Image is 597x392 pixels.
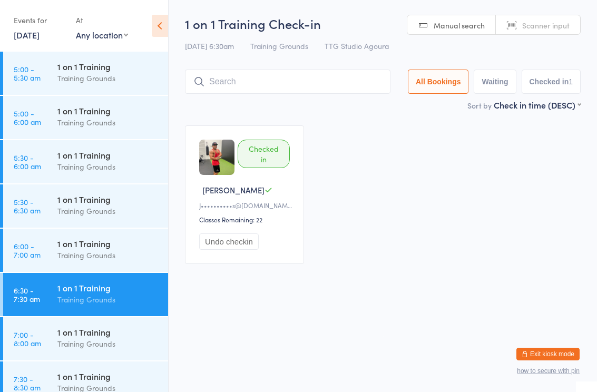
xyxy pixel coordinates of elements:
[14,65,41,82] time: 5:00 - 5:30 am
[325,41,389,51] span: TTG Studio Agoura
[238,140,290,168] div: Checked in
[516,348,580,360] button: Exit kiosk mode
[76,12,128,29] div: At
[408,70,469,94] button: All Bookings
[76,29,128,41] div: Any location
[522,70,581,94] button: Checked in1
[517,367,580,375] button: how to secure with pin
[57,116,159,129] div: Training Grounds
[14,153,41,170] time: 5:30 - 6:00 am
[3,273,168,316] a: 6:30 -7:30 am1 on 1 TrainingTraining Grounds
[3,184,168,228] a: 5:30 -6:30 am1 on 1 TrainingTraining Grounds
[14,109,41,126] time: 5:00 - 6:00 am
[185,41,234,51] span: [DATE] 6:30am
[57,338,159,350] div: Training Grounds
[199,215,293,224] div: Classes Remaining: 22
[57,72,159,84] div: Training Grounds
[185,70,390,94] input: Search
[57,161,159,173] div: Training Grounds
[14,12,65,29] div: Events for
[14,286,40,303] time: 6:30 - 7:30 am
[494,99,581,111] div: Check in time (DESC)
[57,370,159,382] div: 1 on 1 Training
[57,61,159,72] div: 1 on 1 Training
[57,149,159,161] div: 1 on 1 Training
[14,242,41,259] time: 6:00 - 7:00 am
[57,249,159,261] div: Training Grounds
[57,105,159,116] div: 1 on 1 Training
[250,41,308,51] span: Training Grounds
[3,317,168,360] a: 7:00 -8:00 am1 on 1 TrainingTraining Grounds
[57,238,159,249] div: 1 on 1 Training
[57,293,159,306] div: Training Grounds
[57,282,159,293] div: 1 on 1 Training
[3,140,168,183] a: 5:30 -6:00 am1 on 1 TrainingTraining Grounds
[57,193,159,205] div: 1 on 1 Training
[3,52,168,95] a: 5:00 -5:30 am1 on 1 TrainingTraining Grounds
[474,70,516,94] button: Waiting
[57,205,159,217] div: Training Grounds
[14,330,41,347] time: 7:00 - 8:00 am
[467,100,492,111] label: Sort by
[522,20,570,31] span: Scanner input
[185,15,581,32] h2: 1 on 1 Training Check-in
[199,140,234,175] img: image1720831791.png
[14,29,40,41] a: [DATE]
[199,233,259,250] button: Undo checkin
[3,229,168,272] a: 6:00 -7:00 am1 on 1 TrainingTraining Grounds
[199,201,293,210] div: J••••••••••s@[DOMAIN_NAME]
[202,184,265,195] span: [PERSON_NAME]
[569,77,573,86] div: 1
[14,375,41,391] time: 7:30 - 8:30 am
[3,96,168,139] a: 5:00 -6:00 am1 on 1 TrainingTraining Grounds
[57,326,159,338] div: 1 on 1 Training
[14,198,41,214] time: 5:30 - 6:30 am
[434,20,485,31] span: Manual search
